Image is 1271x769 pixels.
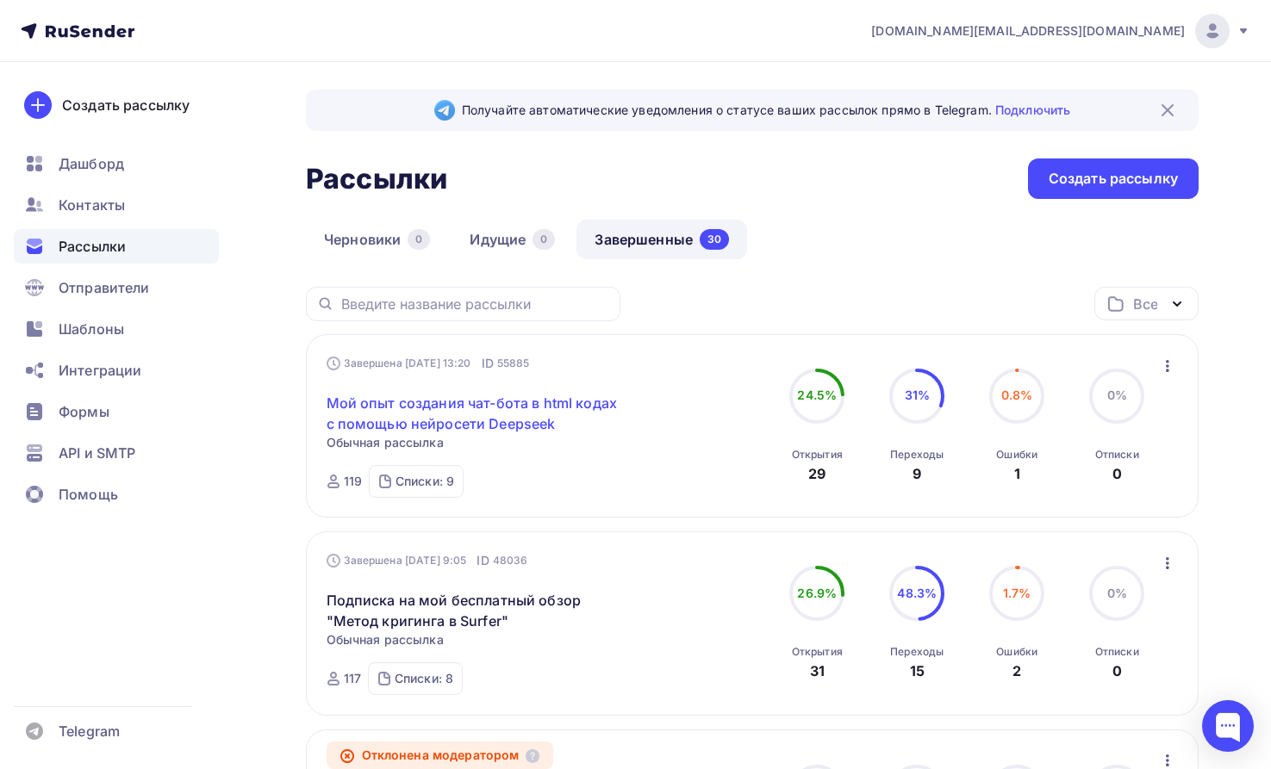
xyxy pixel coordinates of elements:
div: Отписки [1095,645,1139,659]
div: Ошибки [996,645,1037,659]
span: 26.9% [797,586,837,600]
span: 1.7% [1003,586,1031,600]
span: 24.5% [797,388,837,402]
span: Обычная рассылка [327,434,444,451]
span: Обычная рассылка [327,631,444,648]
span: Формы [59,401,109,422]
div: 0 [408,229,430,250]
span: API и SMTP [59,443,135,463]
div: 15 [910,660,925,681]
div: 2 [1012,660,1021,681]
span: Telegram [59,721,120,741]
span: [DOMAIN_NAME][EMAIL_ADDRESS][DOMAIN_NAME] [871,22,1185,40]
a: Подключить [995,102,1070,117]
span: Дашборд [59,153,124,174]
a: Черновики0 [306,220,448,259]
span: Получайте автоматические уведомления о статусе ваших рассылок прямо в Telegram. [462,102,1070,119]
div: 31 [810,660,825,681]
span: 0.8% [1001,388,1033,402]
div: Создать рассылку [1049,169,1178,189]
div: 0 [1112,463,1122,484]
input: Введите название рассылки [341,295,610,313]
a: Подписка на мой бесплатный обзор "Метод кригинга в Surfer" [327,590,622,631]
div: 119 [344,473,362,490]
div: Завершена [DATE] 9:05 [327,552,528,569]
div: 9 [913,463,921,484]
span: 31% [905,388,930,402]
div: Отписки [1095,448,1139,462]
div: 0 [1112,660,1122,681]
div: Открытия [792,645,843,659]
span: Контакты [59,195,125,215]
span: Шаблоны [59,319,124,339]
a: Рассылки [14,229,219,264]
div: 0 [533,229,555,250]
a: Формы [14,394,219,429]
span: ID [477,552,489,569]
div: Списки: 8 [395,670,453,687]
a: Мой опыт создания чат-бота в html кодах с помощью нейросети Deepseek [327,393,622,434]
a: [DOMAIN_NAME][EMAIL_ADDRESS][DOMAIN_NAME] [871,14,1250,48]
span: 48036 [493,552,528,569]
a: Контакты [14,188,219,222]
a: Идущие0 [452,220,573,259]
span: 0% [1107,388,1127,402]
span: Интеграции [59,360,141,381]
div: Отклонена модератором [327,741,554,769]
span: Отправители [59,277,150,298]
span: Помощь [59,484,118,505]
a: Отправители [14,270,219,305]
span: 55885 [497,355,530,372]
div: 29 [808,463,826,484]
span: 48.3% [897,586,937,600]
a: Завершенные30 [576,220,747,259]
div: Ошибки [996,448,1037,462]
span: Рассылки [59,236,126,257]
div: 117 [344,670,361,687]
div: 30 [700,229,729,250]
div: Переходы [890,645,944,659]
div: 1 [1014,463,1020,484]
a: Шаблоны [14,312,219,346]
div: Создать рассылку [62,95,190,115]
span: ID [482,355,494,372]
div: Открытия [792,448,843,462]
div: Переходы [890,448,944,462]
img: Telegram [434,100,455,121]
div: Все [1133,294,1157,314]
div: Списки: 9 [396,473,454,490]
div: Завершена [DATE] 13:20 [327,355,530,372]
span: 0% [1107,586,1127,600]
h2: Рассылки [306,162,447,196]
button: Все [1094,287,1199,320]
a: Дашборд [14,146,219,181]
